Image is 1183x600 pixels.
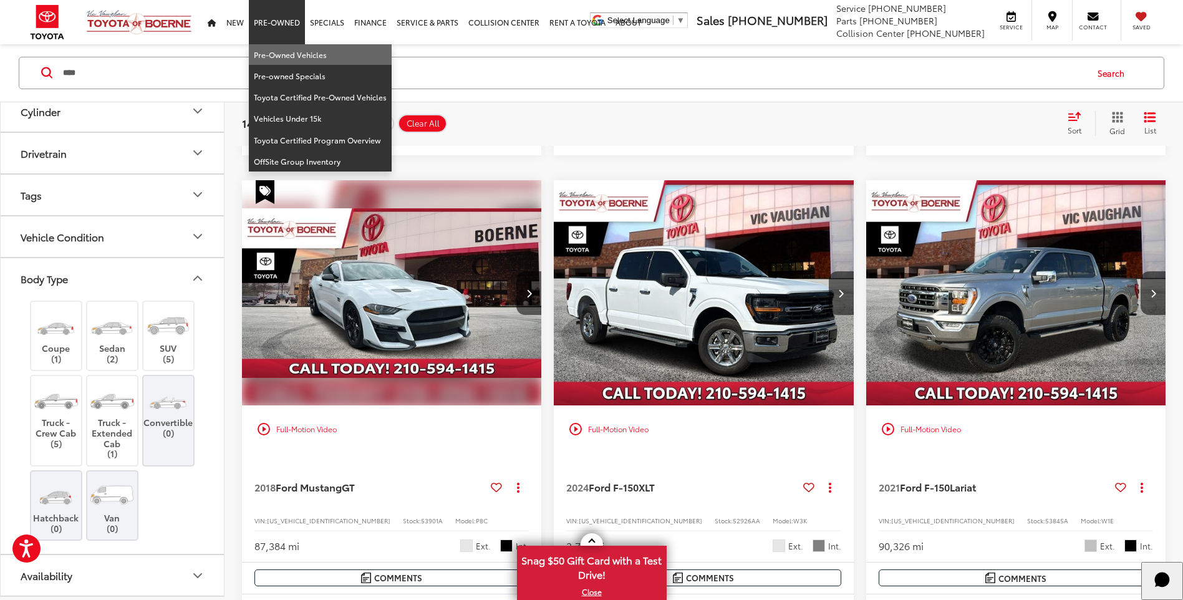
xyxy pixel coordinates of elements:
span: 52926AA [733,516,760,525]
a: 2021 Ford F-150 Lariat2021 Ford F-150 Lariat2021 Ford F-150 Lariat2021 Ford F-150 Lariat [866,180,1167,405]
a: Toyota Certified Pre-Owned Vehicles [249,87,392,108]
label: Sedan (2) [87,308,138,364]
span: Comments [374,572,422,584]
span: Special [256,180,274,204]
span: Sales [697,12,725,28]
label: Hatchback (0) [31,478,82,534]
button: Next image [829,271,854,315]
span: [PHONE_NUMBER] [868,2,946,14]
span: [US_VEHICLE_IDENTIFICATION_NUMBER] [267,516,390,525]
span: dropdown dots [829,482,831,492]
span: Select Language [607,16,670,25]
div: Availability [21,569,72,581]
button: TagsTags [1,175,225,215]
span: Int. [1140,540,1153,552]
a: 2024Ford F-150XLT [566,480,798,494]
button: Vehicle ConditionVehicle Condition [1,216,225,257]
span: 2021 [879,480,900,494]
span: 2024 [566,480,589,494]
span: List [1144,125,1156,135]
button: Actions [507,477,529,498]
span: Oxford White [773,540,785,552]
span: VIN: [254,516,267,525]
span: W3K [793,516,807,525]
label: Truck - Crew Cab (5) [31,382,82,449]
span: Map [1038,23,1066,31]
span: Model: [1081,516,1101,525]
img: Hatchback [32,478,79,513]
span: [US_VEHICLE_IDENTIFICATION_NUMBER] [579,516,702,525]
span: 53901A [421,516,443,525]
span: Grid [1109,125,1125,136]
input: Search by Make, Model, or Keyword [62,58,1086,88]
span: Oxford White [460,540,473,552]
a: 2024 Ford F-150 XLT2024 Ford F-150 XLT2024 Ford F-150 XLT2024 Ford F-150 XLT [553,180,854,405]
a: OffSite Group Inventory [249,151,392,172]
span: GT [342,480,355,494]
div: Tags [190,188,205,203]
a: Pre-Owned Vehicles [249,44,392,65]
button: AvailabilityAvailability [1,555,225,596]
span: P8C [476,516,488,525]
img: Comments [985,573,995,583]
span: 2018 [254,480,276,494]
button: Comments [879,569,1153,586]
span: [PHONE_NUMBER] [859,14,937,27]
button: Clear All [398,114,447,133]
span: Ext. [476,540,491,552]
button: List View [1134,111,1166,136]
button: Grid View [1095,111,1134,136]
span: Comments [998,573,1046,584]
span: ​ [673,16,674,25]
img: Comments [361,573,371,583]
span: Stock: [403,516,421,525]
span: Clear All [407,119,440,128]
div: 87,384 mi [254,539,299,553]
div: Cylinder [190,104,205,119]
img: Van [89,478,135,513]
svg: Start Chat [1146,564,1179,596]
div: Cylinder [21,105,60,117]
img: Vic Vaughan Toyota of Boerne [86,9,192,35]
a: 2018Ford MustangGT [254,480,486,494]
span: 53845A [1045,516,1068,525]
span: XLT [639,480,655,494]
a: Vehicles Under 15k [249,108,392,129]
span: Ford F-150 [900,480,950,494]
span: Collision Center [836,27,904,39]
span: VIN: [879,516,891,525]
label: Coupe (1) [31,308,82,364]
span: Ext. [788,540,803,552]
span: dropdown dots [517,482,519,492]
a: Pre-owned Specials [249,65,392,87]
span: dropdown dots [1141,482,1143,492]
span: Ford Mustang [276,480,342,494]
button: Select sort value [1061,111,1095,136]
div: 2021 Ford F-150 Lariat 0 [866,180,1167,405]
label: SUV (5) [143,308,194,364]
a: Toyota Certified Program Overview [249,130,392,151]
span: Ext. [1100,540,1115,552]
label: Van (0) [87,478,138,534]
span: Int. [516,540,529,552]
img: Coupe [32,308,79,343]
a: 2021Ford F-150Lariat [879,480,1110,494]
span: Medium Dark Slate [813,540,825,552]
button: DrivetrainDrivetrain [1,133,225,173]
button: Comments [566,569,841,586]
span: Sort [1068,125,1081,135]
a: 2018 Ford Mustang GT2018 Ford Mustang GT2018 Ford Mustang GT2018 Ford Mustang GT [241,180,543,405]
div: 2018 Ford Mustang GT 0 [241,180,543,405]
span: Contact [1079,23,1107,31]
span: Parts [836,14,857,27]
span: 14 vehicles found [242,115,331,130]
span: Int. [828,540,841,552]
span: Ford F-150 [589,480,639,494]
span: [US_VEHICLE_IDENTIFICATION_NUMBER] [891,516,1015,525]
span: Comments [686,572,734,584]
div: Drivetrain [190,146,205,161]
img: Truck - Crew Cab [32,382,79,417]
button: Actions [1131,477,1153,498]
div: 90,326 mi [879,539,924,553]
